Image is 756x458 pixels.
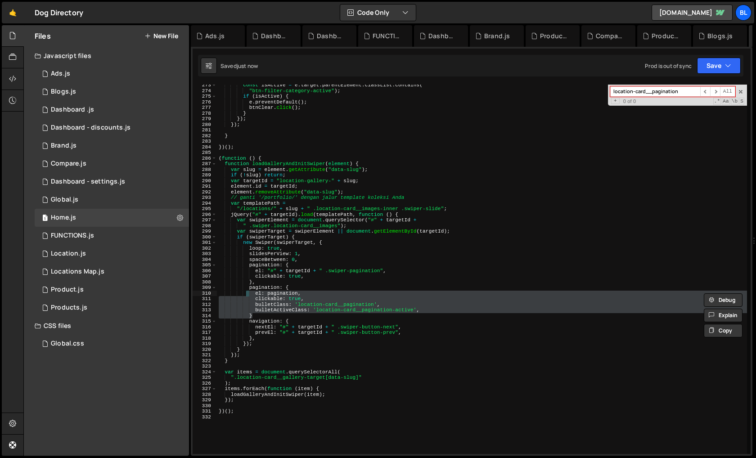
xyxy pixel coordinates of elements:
[237,62,258,70] div: just now
[735,4,751,21] a: Bl
[193,307,217,313] div: 313
[35,191,189,209] div: 16220/43681.js
[731,98,739,105] span: Whole Word Search
[193,358,217,364] div: 322
[704,293,742,307] button: Debug
[317,31,346,40] div: Dashboard .js
[193,172,217,178] div: 289
[193,82,217,88] div: 273
[35,263,189,281] div: 16220/43680.js
[484,31,510,40] div: Brand.js
[35,83,189,101] div: 16220/44321.js
[193,88,217,94] div: 274
[193,291,217,296] div: 310
[193,178,217,184] div: 290
[51,286,84,294] div: Product.js
[35,155,189,173] div: 16220/44328.js
[51,142,76,150] div: Brand.js
[193,206,217,212] div: 295
[193,262,217,268] div: 305
[193,369,217,375] div: 324
[51,196,78,204] div: Global.js
[35,101,189,119] div: 16220/46559.js
[193,184,217,189] div: 291
[652,4,733,21] a: [DOMAIN_NAME]
[193,347,217,353] div: 320
[193,150,217,156] div: 285
[710,86,720,97] span: ​
[35,209,189,227] div: 16220/44319.js
[2,2,24,23] a: 🤙
[35,119,189,137] div: 16220/46573.js
[35,65,189,83] div: 16220/47090.js
[193,240,217,246] div: 301
[193,139,217,144] div: 283
[193,94,217,99] div: 275
[193,330,217,336] div: 317
[707,31,733,40] div: Blogs.js
[51,106,94,114] div: Dashboard .js
[144,32,178,40] button: New File
[193,167,217,173] div: 288
[193,364,217,369] div: 323
[35,245,189,263] : 16220/43679.js
[193,386,217,392] div: 327
[193,336,217,341] div: 318
[193,234,217,240] div: 300
[193,229,217,234] div: 299
[193,268,217,274] div: 306
[193,279,217,285] div: 308
[193,133,217,139] div: 282
[193,381,217,386] div: 326
[193,285,217,291] div: 309
[704,324,742,337] button: Copy
[220,62,258,70] div: Saved
[739,98,744,105] span: Search In Selection
[51,304,87,312] div: Products.js
[51,340,84,348] div: Global.css
[193,189,217,195] div: 292
[713,98,721,105] span: RegExp Search
[193,409,217,414] div: 331
[193,127,217,133] div: 281
[193,217,217,223] div: 297
[261,31,290,40] div: Dashboard - discounts.js
[35,281,189,299] div: 16220/44393.js
[340,4,416,21] button: Code Only
[35,227,189,245] div: 16220/44477.js
[193,324,217,330] div: 316
[700,86,710,97] span: ​
[193,201,217,207] div: 294
[24,317,189,335] div: CSS files
[51,250,86,258] div: Location.js
[722,98,730,105] span: CaseSensitive Search
[51,160,86,168] div: Compare.js
[720,86,735,97] span: Alt-Enter
[193,105,217,111] div: 277
[205,31,225,40] div: Ads.js
[193,195,217,201] div: 293
[645,62,692,70] div: Prod is out of sync
[193,375,217,381] div: 325
[193,144,217,150] div: 284
[611,98,620,104] span: Toggle Replace mode
[35,137,189,155] div: 16220/44394.js
[193,352,217,358] div: 321
[610,86,700,97] input: Search for
[51,88,76,96] div: Blogs.js
[51,124,130,132] div: Dashboard - discounts.js
[193,257,217,263] div: 304
[373,31,401,40] div: FUNCTIONS.js
[428,31,457,40] div: Dashboard - settings.js
[620,99,639,104] span: 0 of 0
[193,313,217,319] div: 314
[193,246,217,251] div: 302
[540,31,569,40] div: Product.js
[193,111,217,117] div: 278
[51,214,76,222] div: Home.js
[193,296,217,302] div: 311
[51,178,125,186] div: Dashboard - settings.js
[193,414,217,420] div: 332
[193,161,217,167] div: 287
